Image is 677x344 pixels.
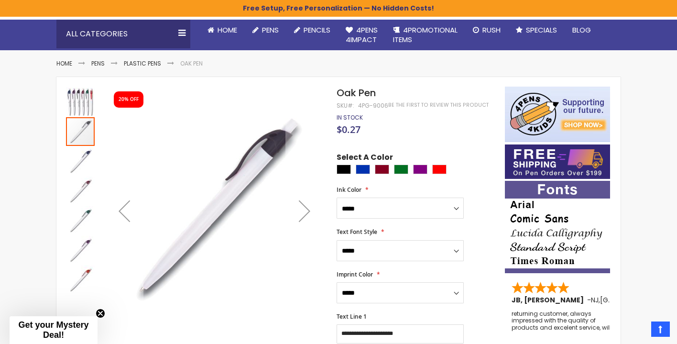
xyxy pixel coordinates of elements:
div: Oak Pen [66,205,96,235]
span: Pens [262,25,279,35]
span: Specials [526,25,557,35]
a: Pencils [286,20,338,41]
img: Oak Pen [66,236,95,265]
div: Oak Pen [66,146,96,176]
a: Blog [565,20,599,41]
li: Oak Pen [180,60,203,67]
div: 20% OFF [119,96,139,103]
a: Pens [245,20,286,41]
div: Oak Pen [66,176,96,205]
span: Ink Color [337,186,361,194]
a: 4Pens4impact [338,20,385,51]
div: Next [285,87,324,335]
img: Oak Pen [66,147,95,176]
div: Red [432,165,447,174]
div: Oak Pen [66,87,96,116]
div: Oak Pen [66,265,95,294]
img: 4pens 4 kids [505,87,610,142]
a: Home [200,20,245,41]
div: Blue [356,165,370,174]
a: Home [56,59,72,67]
iframe: Google Customer Reviews [598,318,677,344]
div: returning customer, always impressed with the quality of products and excelent service, will retu... [512,311,616,331]
span: Text Line 1 [337,312,367,321]
span: In stock [337,113,363,122]
span: Text Font Style [337,228,377,236]
span: [GEOGRAPHIC_DATA] [600,295,670,305]
div: Oak Pen [66,235,96,265]
a: Pens [91,59,105,67]
div: All Categories [56,20,190,48]
div: Availability [337,114,363,122]
img: Oak Pen [66,266,95,294]
span: 4PROMOTIONAL ITEMS [393,25,458,44]
a: Be the first to review this product [388,101,489,109]
img: Oak Pen [105,100,324,319]
div: Oak Pen [66,116,96,146]
img: Oak Pen [66,206,95,235]
span: NJ [591,295,599,305]
button: Close teaser [96,309,105,318]
div: Green [394,165,408,174]
div: 4PG-9006 [358,102,388,110]
a: 4PROMOTIONALITEMS [385,20,465,51]
div: Previous [105,87,143,335]
div: Purple [413,165,427,174]
span: Rush [482,25,501,35]
span: Get your Mystery Deal! [18,320,88,340]
a: Plastic Pens [124,59,161,67]
img: Oak Pen [66,88,95,116]
span: JB, [PERSON_NAME] [512,295,587,305]
strong: SKU [337,101,354,110]
div: Burgundy [375,165,389,174]
span: $0.27 [337,123,360,136]
a: Specials [508,20,565,41]
div: Black [337,165,351,174]
span: 4Pens 4impact [346,25,378,44]
img: Free shipping on orders over $199 [505,144,610,179]
div: Get your Mystery Deal!Close teaser [10,316,98,344]
span: - , [587,295,670,305]
span: Imprint Color [337,270,373,278]
a: Rush [465,20,508,41]
img: font-personalization-examples [505,181,610,273]
img: Oak Pen [66,177,95,205]
span: Pencils [304,25,330,35]
span: Select A Color [337,152,393,165]
span: Home [218,25,237,35]
span: Oak Pen [337,86,376,100]
span: Blog [572,25,591,35]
